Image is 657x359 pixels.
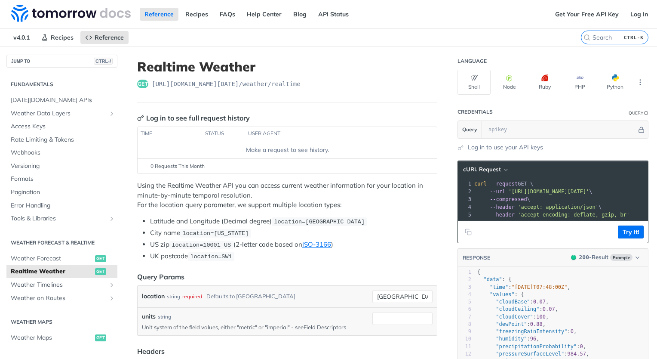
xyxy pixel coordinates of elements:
[11,5,131,22] img: Tomorrow.io Weather API Docs
[6,292,117,305] a: Weather on RoutesShow subpages for Weather on Routes
[477,299,549,305] span: : ,
[458,121,482,138] button: Query
[6,80,117,88] h2: Fundamentals
[190,254,232,260] span: location=SW1
[477,284,571,290] span: : ,
[474,181,487,187] span: curl
[496,314,533,320] span: "cloudCover"
[6,318,117,326] h2: Weather Maps
[568,351,586,357] span: 984.57
[11,96,115,105] span: [DATE][DOMAIN_NAME] APIs
[533,299,546,305] span: 0.07
[634,76,647,89] button: More Languages
[458,211,473,219] div: 5
[477,306,558,312] span: : ,
[496,351,564,357] span: "pressureSurfaceLevel"
[528,70,561,95] button: Ruby
[142,290,165,303] label: location
[462,226,474,238] button: Copy to clipboard
[468,143,543,152] a: Log in to use your API keys
[571,328,574,334] span: 0
[477,321,546,327] span: : ,
[313,8,353,21] a: API Status
[108,110,115,117] button: Show subpages for Weather Data Layers
[94,58,113,65] span: CTRL-/
[490,189,505,195] span: --url
[202,127,245,141] th: status
[11,175,115,183] span: Formats
[579,254,589,260] span: 200
[6,120,117,133] a: Access Keys
[512,284,568,290] span: "[DATE]T07:48:00Z"
[108,295,115,302] button: Show subpages for Weather on Routes
[304,324,346,331] a: Field Descriptors
[37,31,78,44] a: Recipes
[477,314,549,320] span: : ,
[11,214,106,223] span: Tools & Libraries
[599,70,632,95] button: Python
[458,335,471,343] div: 10
[6,279,117,291] a: Weather TimelinesShow subpages for Weather Timelines
[462,254,491,262] button: RESPONSE
[567,253,644,262] button: 200200-ResultExample
[142,323,369,331] p: Unit system of the field values, either "metric" or "imperial" - see
[150,228,437,238] li: City name
[6,331,117,344] a: Weather Mapsget
[150,217,437,226] li: Latitude and Longitude (Decimal degree)
[137,272,184,282] div: Query Params
[11,334,93,342] span: Weather Maps
[6,133,117,146] a: Rate Limiting & Tokens
[496,306,539,312] span: "cloudCeiling"
[108,215,115,222] button: Show subpages for Tools & Libraries
[490,181,518,187] span: --request
[289,8,311,21] a: Blog
[95,334,106,341] span: get
[477,351,589,357] span: : ,
[95,34,124,41] span: Reference
[610,254,632,261] span: Example
[302,240,331,248] a: ISO-3166
[138,127,202,141] th: time
[457,108,493,115] div: Credentials
[141,145,433,155] div: Make a request to see history.
[137,113,250,123] div: Log in to see full request history
[629,110,648,116] div: QueryInformation
[6,199,117,212] a: Error Handling
[474,181,533,187] span: GET \
[483,276,502,282] span: "data"
[137,115,144,121] svg: Key
[51,34,74,41] span: Recipes
[458,306,471,313] div: 6
[458,321,471,328] div: 8
[137,59,437,74] h1: Realtime Weather
[563,70,596,95] button: PHP
[550,8,623,21] a: Get Your Free API Key
[245,127,420,141] th: user agent
[6,265,117,278] a: Realtime Weatherget
[496,344,577,350] span: "precipitationProbability"
[644,111,648,115] i: Information
[490,196,527,202] span: --compressed
[95,268,106,275] span: get
[158,313,171,321] div: string
[150,240,437,250] li: US zip (2-letter code based on )
[622,33,646,42] kbd: CTRL-K
[463,166,501,173] span: cURL Request
[11,281,106,289] span: Weather Timelines
[6,107,117,120] a: Weather Data LayersShow subpages for Weather Data Layers
[458,284,471,291] div: 3
[6,239,117,247] h2: Weather Forecast & realtime
[477,269,480,275] span: {
[108,282,115,288] button: Show subpages for Weather Timelines
[11,294,106,303] span: Weather on Routes
[626,8,653,21] a: Log In
[458,313,471,321] div: 7
[490,284,508,290] span: "time"
[11,149,115,157] span: Webhooks
[11,254,93,263] span: Weather Forecast
[477,344,586,350] span: : ,
[460,165,510,174] button: cURL Request
[518,212,629,218] span: 'accept-encoding: deflate, gzip, br'
[458,343,471,350] div: 11
[490,212,515,218] span: --header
